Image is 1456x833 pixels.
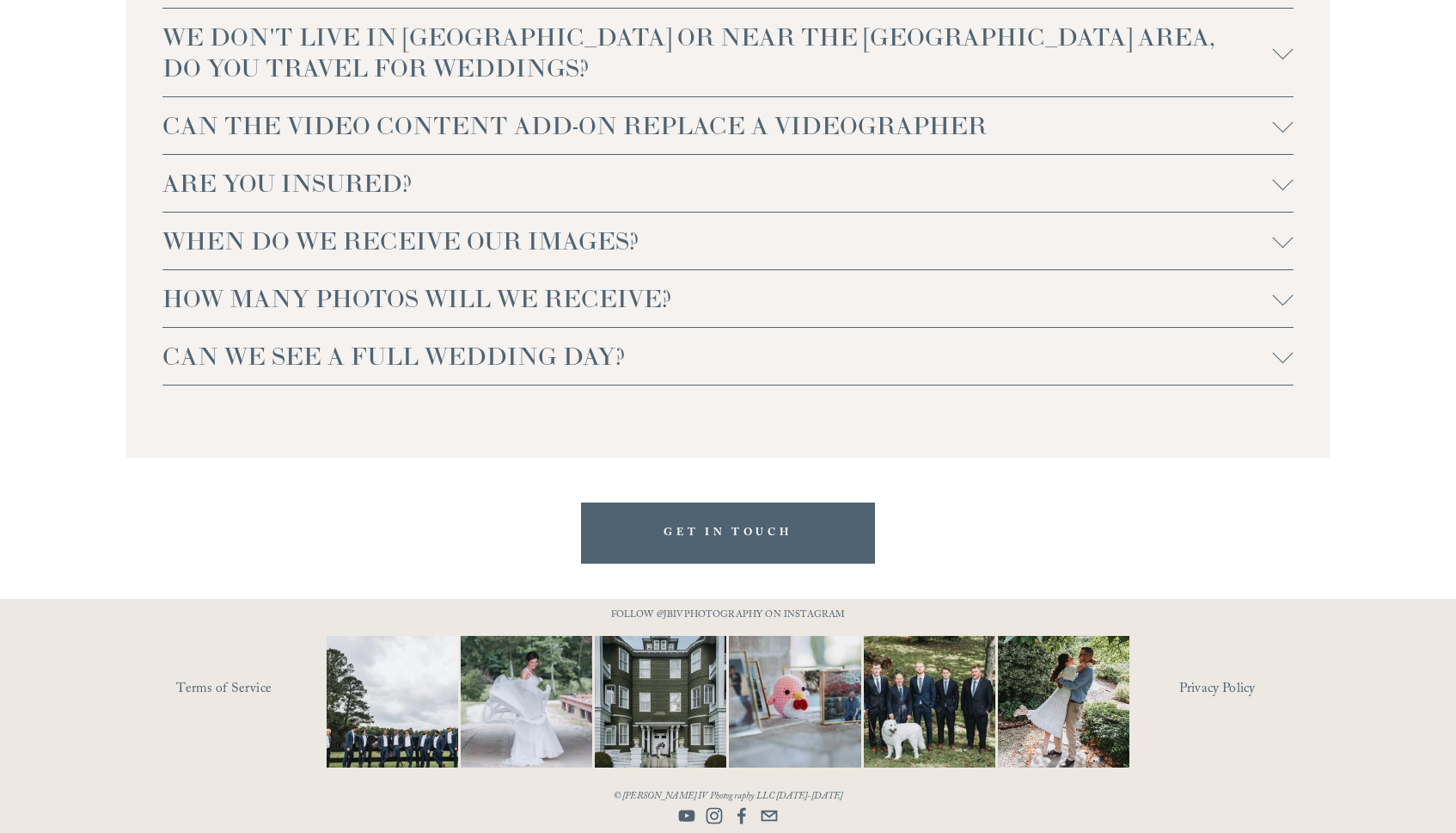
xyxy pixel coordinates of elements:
a: Instagram [706,807,723,824]
span: WE DON'T LIVE IN [GEOGRAPHIC_DATA] OR NEAR THE [GEOGRAPHIC_DATA] AREA, DO YOU TRAVEL FOR WEDDINGS? [162,22,1273,83]
span: ARE YOU INSURED? [162,168,1273,199]
button: CAN WE SEE A FULL WEDDING DAY? [162,328,1294,385]
button: WE DON'T LIVE IN [GEOGRAPHIC_DATA] OR NEAR THE [GEOGRAPHIC_DATA] AREA, DO YOU TRAVEL FOR WEDDINGS? [162,9,1294,96]
span: CAN WE SEE A FULL WEDDING DAY? [162,341,1273,372]
a: Terms of Service [176,676,376,703]
a: info@jbivphotography.com [761,807,778,824]
button: CAN THE VIDEO CONTENT ADD-ON REPLACE A VIDEOGRAPHER [162,97,1294,154]
img: Definitely, not your typical #WideShotWednesday moment. It&rsquo;s all about the suits, the smile... [294,636,492,768]
span: HOW MANY PHOTOS WILL WE RECEIVE? [162,283,1273,314]
img: This has got to be one of the cutest detail shots I've ever taken for a wedding! 📷 @thewoobles #I... [696,636,894,768]
button: ARE YOU INSURED? [162,155,1294,212]
button: WHEN DO WE RECEIVE OUR IMAGES? [162,213,1294,269]
img: Happy #InternationalDogDay to all the pups who have made wedding days, engagement sessions, and p... [830,636,1028,768]
span: WHEN DO WE RECEIVE OUR IMAGES? [162,225,1273,256]
a: Facebook [733,807,750,824]
span: CAN THE VIDEO CONTENT ADD-ON REPLACE A VIDEOGRAPHER [162,110,1273,141]
img: Not every photo needs to be perfectly still, sometimes the best ones are the ones that feel like ... [428,636,626,768]
em: © [PERSON_NAME] IV Photography LLC [DATE]-[DATE] [614,789,843,805]
a: YouTube [678,807,695,824]
a: GET IN TOUCH [581,503,875,564]
img: Wideshots aren't just &quot;nice to have,&quot; they're a wedding day essential! 🙌 #Wideshotwedne... [576,636,746,768]
button: HOW MANY PHOTOS WILL WE RECEIVE? [162,270,1294,327]
p: FOLLOW @JBIVPHOTOGRAPHY ON INSTAGRAM [578,607,878,626]
a: Privacy Policy [1179,676,1330,703]
img: It&rsquo;s that time of year where weddings and engagements pick up and I get the joy of capturin... [998,614,1129,790]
